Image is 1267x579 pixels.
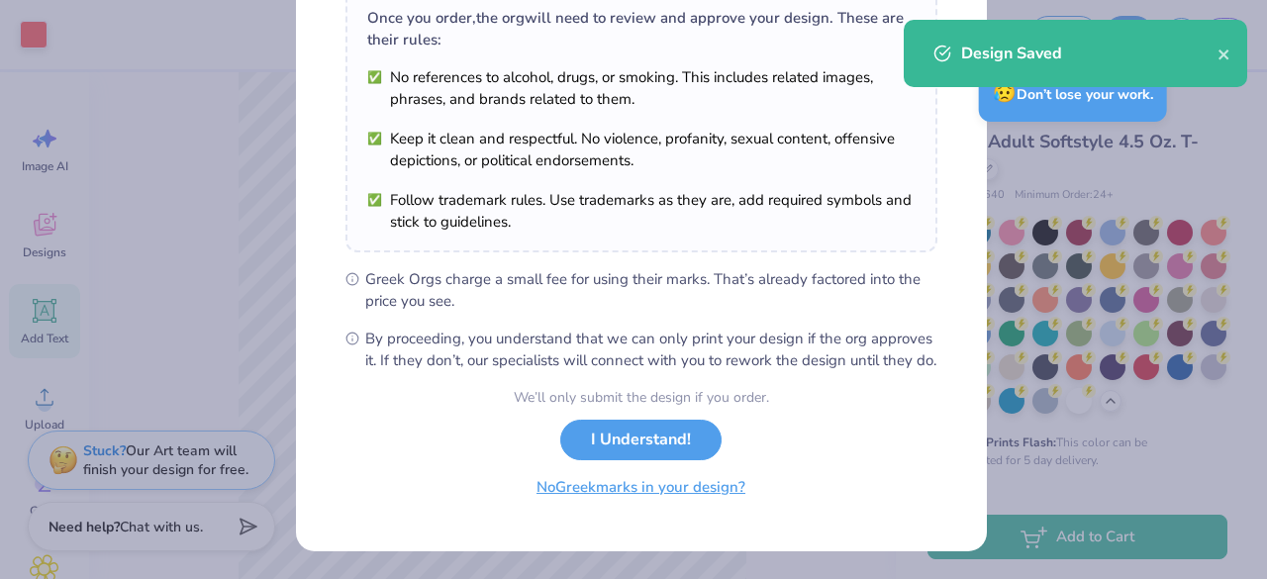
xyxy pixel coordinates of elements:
[514,387,769,408] div: We’ll only submit the design if you order.
[1218,42,1231,65] button: close
[367,128,916,171] li: Keep it clean and respectful. No violence, profanity, sexual content, offensive depictions, or po...
[367,189,916,233] li: Follow trademark rules. Use trademarks as they are, add required symbols and stick to guidelines.
[367,66,916,110] li: No references to alcohol, drugs, or smoking. This includes related images, phrases, and brands re...
[961,42,1218,65] div: Design Saved
[520,467,762,508] button: NoGreekmarks in your design?
[367,7,916,50] div: Once you order, the org will need to review and approve your design. These are their rules:
[560,420,722,460] button: I Understand!
[365,328,937,371] span: By proceeding, you understand that we can only print your design if the org approves it. If they ...
[365,268,937,312] span: Greek Orgs charge a small fee for using their marks. That’s already factored into the price you see.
